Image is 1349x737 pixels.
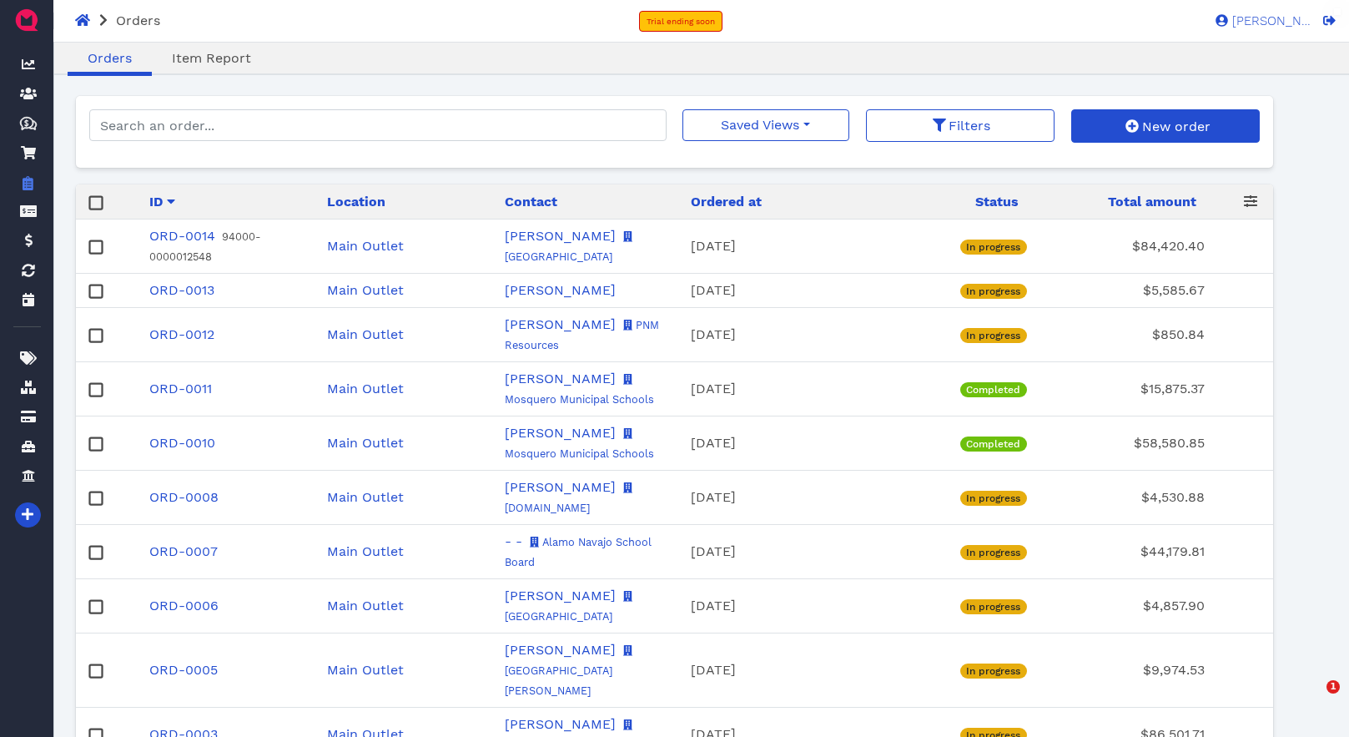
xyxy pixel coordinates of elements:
[691,282,736,298] span: [DATE]
[1143,598,1205,613] span: $4,857.90
[149,282,214,298] a: ORD-0013
[116,13,160,28] span: Orders
[505,316,616,332] a: [PERSON_NAME]
[1207,13,1311,28] a: [PERSON_NAME]
[149,228,215,244] a: ORD-0014
[505,228,616,244] a: [PERSON_NAME]
[149,598,219,613] a: ORD-0006
[1143,662,1205,678] span: $9,974.53
[505,533,652,569] a: Alamo Navajo School Board
[960,491,1026,506] div: In progress
[1071,109,1260,143] button: New order
[975,192,1019,212] span: Status
[1134,435,1205,451] span: $58,580.85
[505,479,616,495] a: [PERSON_NAME]
[505,642,616,658] a: [PERSON_NAME]
[505,536,652,568] small: Alamo Navajo School Board
[1292,680,1332,720] iframe: Intercom live chat
[149,435,215,451] a: ORD-0010
[505,425,616,441] a: [PERSON_NAME]
[1326,680,1340,694] span: 1
[13,7,40,33] img: QuoteM_icon_flat.png
[639,11,722,32] a: Trial ending soon
[1140,119,1211,134] span: New order
[691,489,736,505] span: [DATE]
[327,238,404,254] a: Main Outlet
[505,282,616,298] a: [PERSON_NAME]
[327,381,404,396] a: Main Outlet
[149,489,219,505] a: ORD-0008
[68,48,152,68] a: Orders
[1152,326,1205,342] span: $850.84
[960,328,1026,343] div: In progress
[88,50,132,66] span: Orders
[960,599,1026,614] div: In progress
[505,644,636,697] small: [GEOGRAPHIC_DATA][PERSON_NAME]
[1132,238,1205,254] span: $84,420.40
[1228,15,1311,28] span: [PERSON_NAME]
[691,326,736,342] span: [DATE]
[327,282,404,298] a: Main Outlet
[505,588,616,603] a: [PERSON_NAME]
[1140,381,1205,396] span: $15,875.37
[1141,489,1205,505] span: $4,530.88
[149,192,163,212] span: ID
[866,109,1055,142] button: Filters
[327,192,385,212] span: Location
[691,435,736,451] span: [DATE]
[149,381,212,396] a: ORD-0011
[327,598,404,613] a: Main Outlet
[960,664,1026,679] div: In progress
[505,642,636,698] a: [GEOGRAPHIC_DATA][PERSON_NAME]
[691,662,736,678] span: [DATE]
[691,543,736,559] span: [DATE]
[682,109,849,141] button: Saved Views
[149,326,214,342] a: ORD-0012
[960,545,1026,560] div: In progress
[946,118,990,134] span: Filters
[172,50,251,66] span: Item Report
[89,109,666,141] input: Search an order...
[1108,192,1196,212] span: Total amount
[327,435,404,451] a: Main Outlet
[505,371,616,386] a: [PERSON_NAME]
[960,240,1026,255] div: In progress
[152,48,271,68] a: Item Report
[327,543,404,559] a: Main Outlet
[327,326,404,342] a: Main Outlet
[1140,543,1205,559] span: $44,179.81
[327,662,404,678] a: Main Outlet
[691,238,736,254] span: [DATE]
[505,192,557,212] span: Contact
[960,284,1026,299] div: In progress
[691,381,736,396] span: [DATE]
[149,662,218,678] a: ORD-0005
[1143,282,1205,298] span: $5,585.67
[691,192,762,212] span: Ordered at
[691,598,736,613] span: [DATE]
[960,437,1026,452] div: Completed
[24,119,29,127] tspan: $
[647,17,715,26] span: Trial ending soon
[327,489,404,505] a: Main Outlet
[505,533,522,549] a: - -
[960,382,1026,397] div: Completed
[149,543,218,559] a: ORD-0007
[505,716,616,732] a: [PERSON_NAME]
